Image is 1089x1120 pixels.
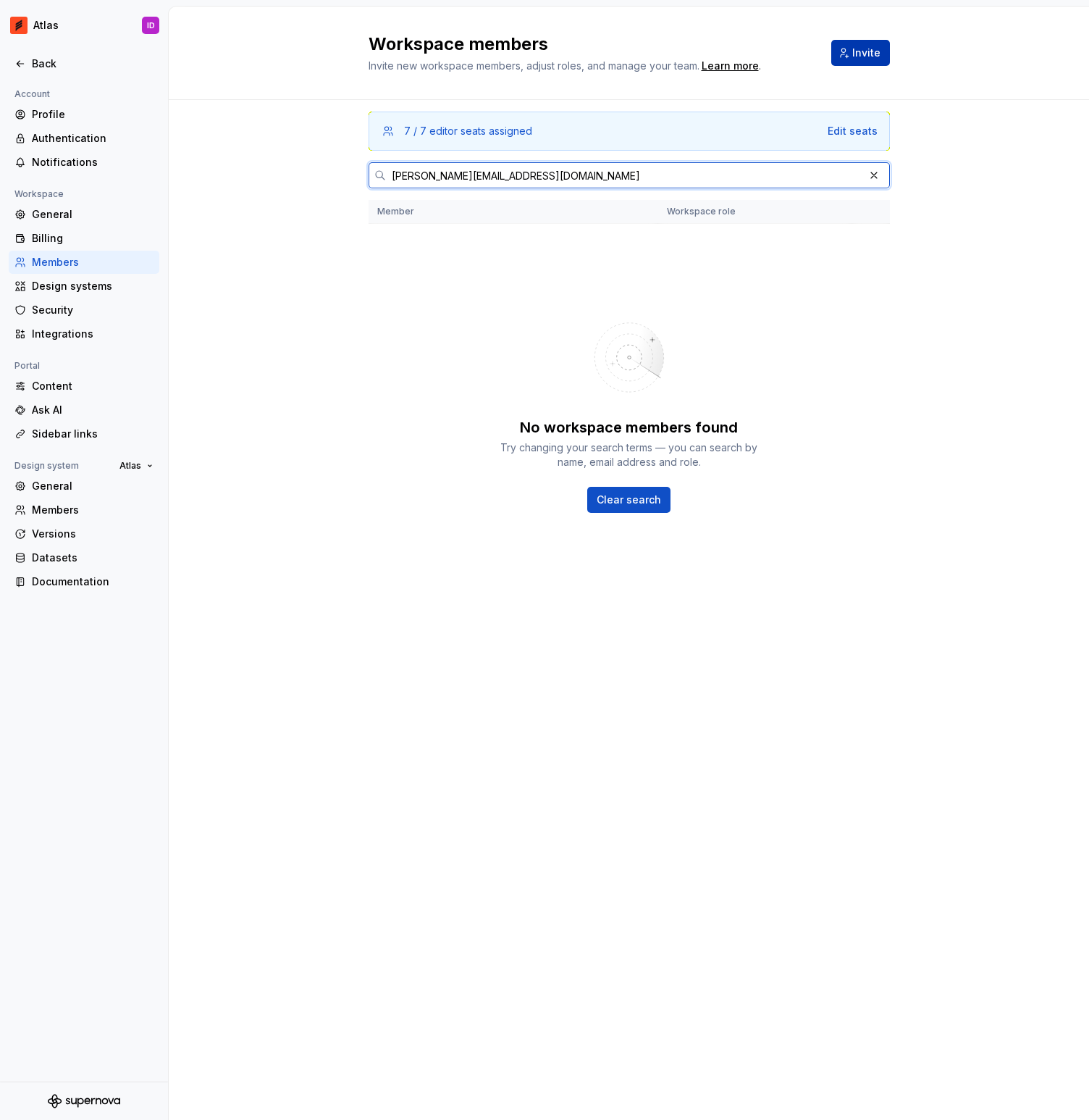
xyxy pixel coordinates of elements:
div: ID [147,20,155,31]
div: Portal [9,357,46,375]
div: Security [32,303,154,317]
div: Notifications [32,155,154,170]
div: 7 / 7 editor seats assigned [404,124,532,138]
div: Design systems [32,279,154,293]
a: Notifications [9,151,159,174]
a: Versions [9,522,159,546]
svg: Supernova Logo [48,1094,120,1108]
a: Back [9,52,159,75]
a: Learn more [702,59,759,73]
button: Edit seats [828,124,878,138]
span: Atlas [119,460,141,472]
div: No workspace members found [520,417,738,438]
span: Clear search [597,493,661,507]
div: Atlas [33,18,59,33]
div: Versions [32,527,154,541]
a: Authentication [9,127,159,150]
div: Account [9,85,56,103]
div: Profile [32,107,154,122]
div: General [32,479,154,493]
a: Profile [9,103,159,126]
h2: Workspace members [369,33,814,56]
div: Ask AI [32,403,154,417]
a: Integrations [9,322,159,346]
a: Ask AI [9,398,159,422]
div: Integrations [32,327,154,341]
th: Member [369,200,658,224]
button: AtlasID [3,9,165,41]
input: Search in workspace members... [386,162,864,188]
div: Try changing your search terms — you can search by name, email address and role. [499,440,760,469]
a: Sidebar links [9,422,159,446]
button: Invite [831,40,890,66]
a: General [9,203,159,226]
div: Members [32,255,154,269]
div: Workspace [9,185,70,203]
div: Datasets [32,551,154,565]
div: Design system [9,457,85,475]
a: General [9,475,159,498]
a: Documentation [9,570,159,593]
a: Members [9,498,159,522]
a: Datasets [9,546,159,569]
a: Members [9,251,159,274]
span: Invite [852,46,880,60]
a: Security [9,298,159,322]
div: Members [32,503,154,517]
a: Billing [9,227,159,250]
span: Invite new workspace members, adjust roles, and manage your team. [369,59,699,72]
div: Sidebar links [32,427,154,441]
a: Design systems [9,275,159,298]
div: Documentation [32,574,154,589]
div: Billing [32,231,154,246]
div: Back [32,57,154,71]
div: Authentication [32,131,154,146]
a: Content [9,375,159,398]
div: Content [32,379,154,393]
img: 102f71e4-5f95-4b3f-aebe-9cae3cf15d45.png [10,17,28,34]
div: General [32,207,154,222]
th: Workspace role [658,200,852,224]
span: . [699,61,761,72]
button: Clear search [587,487,670,513]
